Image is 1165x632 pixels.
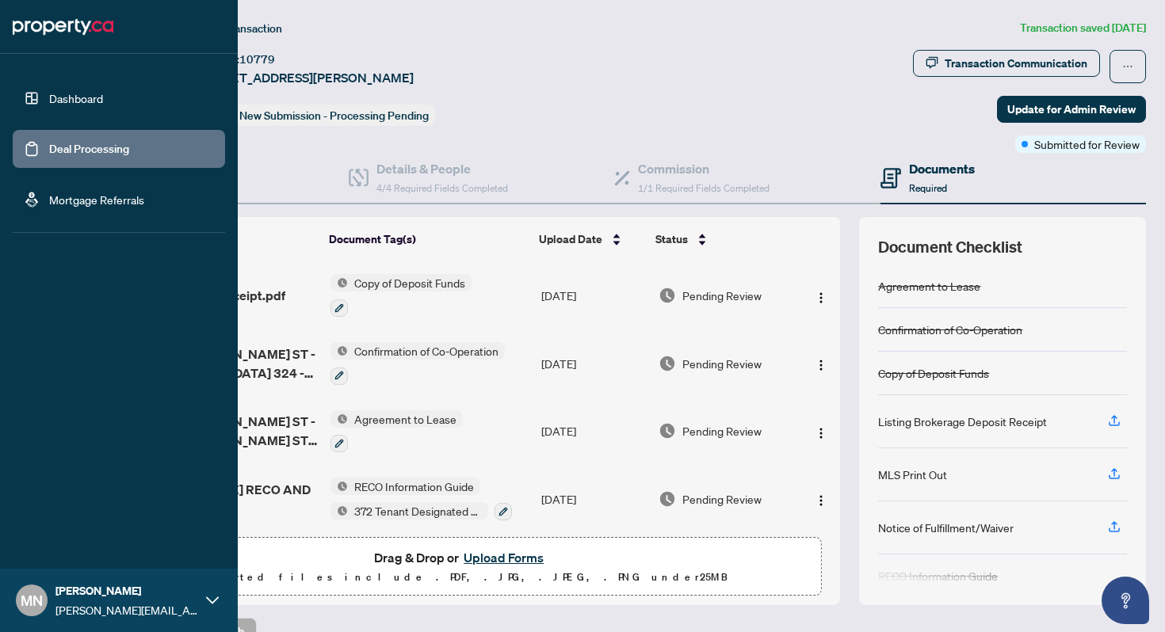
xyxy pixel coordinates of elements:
img: Logo [815,494,827,507]
button: Status IconRECO Information GuideStatus Icon372 Tenant Designated Representation Agreement with C... [330,478,512,520]
span: [PERSON_NAME][EMAIL_ADDRESS][PERSON_NAME][DOMAIN_NAME] [55,601,198,619]
button: Upload Forms [459,547,548,568]
span: 4/4 Required Fields Completed [376,182,508,194]
h4: Commission [638,159,770,178]
span: Drag & Drop or [374,547,548,568]
img: Logo [815,291,827,304]
img: Document Status [659,355,676,372]
span: 1/1 Required Fields Completed [638,182,770,194]
span: MN [21,589,43,611]
div: Transaction Communication [945,51,1087,76]
span: Document Checklist [878,236,1022,258]
span: Upload Date [539,230,602,248]
button: Logo [808,351,834,376]
img: Status Icon [330,502,348,520]
td: [DATE] [535,465,652,533]
img: Document Status [659,287,676,304]
p: Supported files include .PDF, .JPG, .JPEG, .PNG under 25 MB [112,568,811,587]
span: Pending Review [682,422,762,440]
span: ellipsis [1122,61,1133,72]
button: Status IconCopy of Deposit Funds [330,274,472,317]
img: Logo [815,427,827,440]
article: Transaction saved [DATE] [1020,19,1146,37]
span: 372 Tenant Designated Representation Agreement with Company Schedule A [348,502,488,520]
td: [DATE] [535,398,652,466]
button: Status IconConfirmation of Co-Operation [330,342,505,385]
span: Pending Review [682,287,762,304]
img: Logo [815,359,827,371]
span: Required [909,182,947,194]
button: Logo [808,418,834,444]
span: Drag & Drop orUpload FormsSupported files include .PDF, .JPG, .JPEG, .PNG under25MB [102,538,820,596]
h4: Details & People [376,159,508,178]
span: RECO Information Guide [348,478,480,495]
td: [DATE] [535,261,652,329]
button: Transaction Communication [913,50,1100,77]
img: Document Status [659,422,676,440]
a: Dashboard [49,91,103,105]
span: 10779 [239,52,275,67]
div: Confirmation of Co-Operation [878,321,1022,338]
span: New Submission - Processing Pending [239,109,429,123]
button: Status IconAgreement to Lease [330,410,463,453]
img: Document Status [659,490,676,508]
img: logo [13,14,113,40]
a: Mortgage Referrals [49,192,144,207]
h4: Documents [909,159,975,178]
span: View Transaction [197,21,282,36]
button: Open asap [1102,577,1149,624]
img: Status Icon [330,478,348,495]
div: Agreement to Lease [878,277,980,295]
span: Copy of Deposit Funds [348,274,472,291]
span: Pending Review [682,355,762,372]
span: [PERSON_NAME] [55,582,198,600]
div: Notice of Fulfillment/Waiver [878,519,1014,536]
span: Pending Review [682,490,762,508]
button: Logo [808,283,834,308]
th: Document Tag(s) [323,217,533,261]
span: Status [655,230,688,248]
span: Update for Admin Review [1007,97,1136,122]
td: [DATE] [535,329,652,398]
img: Status Icon [330,274,348,291]
div: Copy of Deposit Funds [878,364,989,382]
span: [STREET_ADDRESS][PERSON_NAME] [197,68,414,87]
button: Logo [808,486,834,512]
div: MLS Print Out [878,466,947,483]
div: Status: [197,105,435,126]
button: Update for Admin Review [997,96,1146,123]
img: Status Icon [330,342,348,360]
img: Status Icon [330,410,348,428]
a: Deal Processing [49,142,129,156]
th: Status [649,217,795,261]
span: Agreement to Lease [348,410,463,428]
div: Listing Brokerage Deposit Receipt [878,413,1047,430]
th: Upload Date [533,217,649,261]
span: Submitted for Review [1034,135,1140,153]
span: Confirmation of Co-Operation [348,342,505,360]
